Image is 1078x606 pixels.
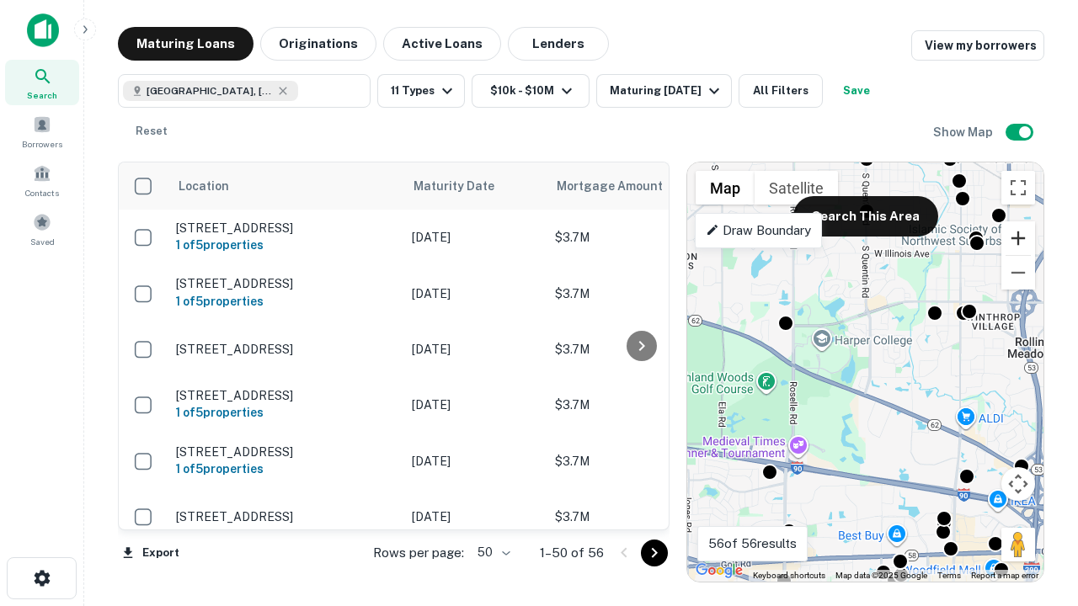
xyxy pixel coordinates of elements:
button: Export [118,540,184,566]
p: $3.7M [555,396,723,414]
h6: 1 of 5 properties [176,403,395,422]
button: $10k - $10M [472,74,590,108]
p: [DATE] [412,508,538,526]
button: Zoom out [1001,256,1035,290]
button: Zoom in [1001,221,1035,255]
button: Active Loans [383,27,501,61]
th: Mortgage Amount [547,162,732,210]
a: View my borrowers [911,30,1044,61]
th: Maturity Date [403,162,547,210]
span: Borrowers [22,137,62,151]
h6: 1 of 5 properties [176,292,395,311]
a: Borrowers [5,109,79,154]
span: Location [178,176,229,196]
button: Go to next page [641,540,668,566]
button: 11 Types [377,74,465,108]
h6: 1 of 5 properties [176,460,395,478]
span: Mortgage Amount [557,176,685,196]
p: [DATE] [412,284,538,303]
p: 1–50 of 56 [540,543,604,563]
p: Rows per page: [373,543,464,563]
div: 50 [471,540,513,565]
a: Terms (opens in new tab) [937,571,961,580]
h6: 1 of 5 properties [176,236,395,254]
button: Toggle fullscreen view [1001,171,1035,205]
p: $3.7M [555,452,723,470]
button: All Filters [739,74,823,108]
span: [GEOGRAPHIC_DATA], [GEOGRAPHIC_DATA] [147,83,273,98]
p: [STREET_ADDRESS] [176,509,395,524]
p: [DATE] [412,396,538,414]
button: Originations [260,27,376,61]
a: Open this area in Google Maps (opens a new window) [691,560,747,582]
p: [STREET_ADDRESS] [176,276,395,291]
button: Keyboard shortcuts [753,570,825,582]
img: Google [691,560,747,582]
div: 0 0 [687,162,1043,582]
h6: Show Map [933,123,995,141]
button: Maturing Loans [118,27,253,61]
button: Reset [125,114,179,148]
p: [DATE] [412,340,538,359]
button: Search This Area [793,196,938,237]
img: capitalize-icon.png [27,13,59,47]
button: Lenders [508,27,609,61]
th: Location [168,162,403,210]
p: $3.7M [555,284,723,303]
span: Contacts [25,186,59,199]
p: $3.7M [555,340,723,359]
p: 56 of 56 results [708,534,797,554]
a: Search [5,60,79,105]
button: Maturing [DATE] [596,74,732,108]
button: Show satellite imagery [755,171,838,205]
span: Maturity Date [414,176,516,196]
a: Contacts [5,157,79,203]
p: [STREET_ADDRESS] [176,342,395,357]
a: Saved [5,206,79,252]
span: Search [27,88,57,102]
iframe: Chat Widget [994,471,1078,552]
div: Maturing [DATE] [610,81,724,101]
p: [DATE] [412,228,538,247]
a: Report a map error [971,571,1038,580]
button: Map camera controls [1001,467,1035,501]
p: [STREET_ADDRESS] [176,388,395,403]
span: Map data ©2025 Google [835,571,927,580]
p: [DATE] [412,452,538,470]
p: $3.7M [555,228,723,247]
p: Draw Boundary [706,221,811,241]
span: Saved [30,235,55,248]
p: [STREET_ADDRESS] [176,221,395,236]
button: Save your search to get updates of matches that match your search criteria. [830,74,883,108]
button: Show street map [696,171,755,205]
p: [STREET_ADDRESS] [176,444,395,460]
p: $3.7M [555,508,723,526]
